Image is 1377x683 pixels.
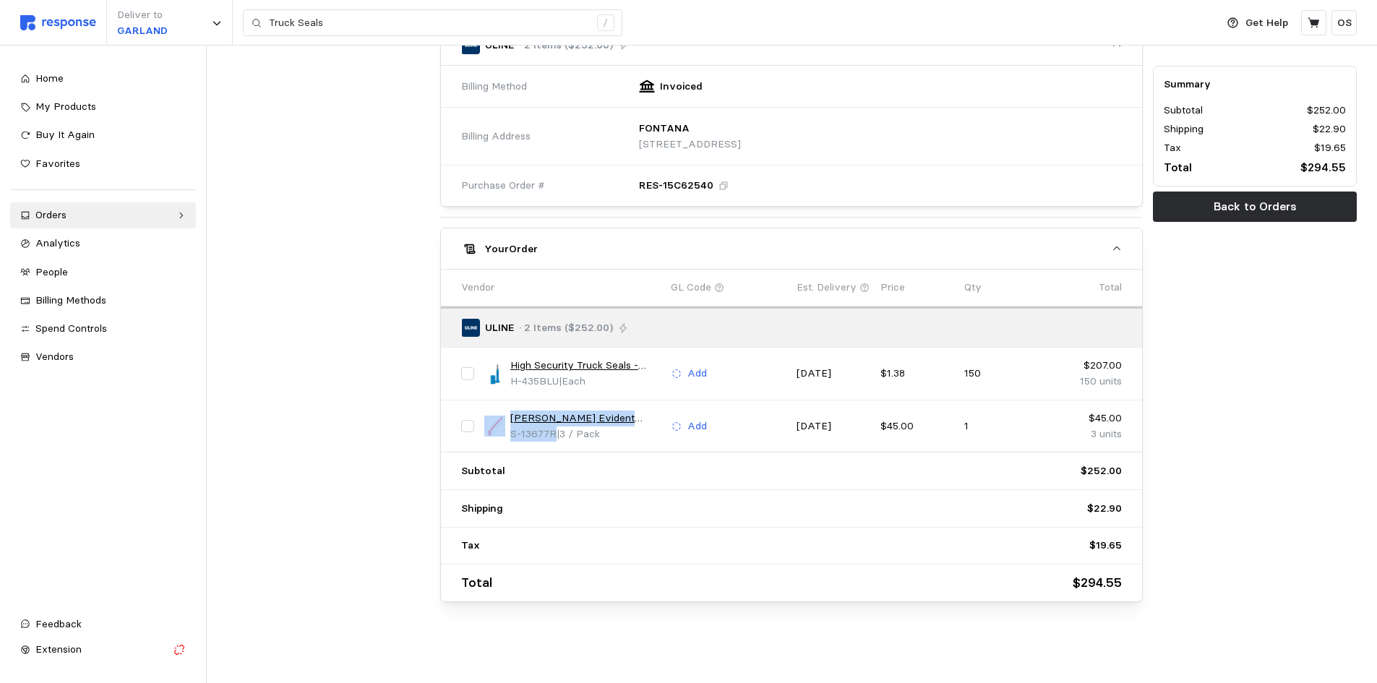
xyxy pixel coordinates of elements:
span: | Each [559,374,585,387]
a: Analytics [10,231,196,257]
p: Deliver to [117,7,168,23]
span: | 3 / Pack [557,427,600,440]
span: Purchase Order # [461,178,545,194]
button: Feedback [10,611,196,637]
span: Feedback [35,617,82,630]
p: Total [461,572,492,593]
p: Add [687,418,707,434]
p: Shipping [461,501,503,517]
span: Home [35,72,64,85]
h5: Summary [1164,77,1346,92]
div: ULINE· 2 Items ($252.00) [441,66,1142,206]
button: OS [1331,10,1357,35]
p: $207.00 [1048,358,1122,374]
img: svg%3e [20,15,96,30]
p: Est. Delivery [797,280,857,296]
p: $1.38 [880,366,954,382]
button: YourOrder [441,228,1142,269]
button: Add [671,418,708,435]
p: Total [1164,158,1192,176]
p: Subtotal [1164,103,1203,119]
span: Billing Method [461,79,527,95]
p: $252.00 [1307,103,1346,119]
p: 150 [964,366,1038,382]
button: Back to Orders [1153,192,1357,222]
p: $294.55 [1073,572,1122,593]
a: Vendors [10,344,196,370]
p: $19.65 [1314,140,1346,156]
a: High Security Truck Seals - Blue [510,358,661,374]
a: Billing Methods [10,288,196,314]
p: Subtotal [461,463,505,479]
p: 3 units [1048,426,1122,442]
span: H-435BLU [510,374,559,387]
p: OS [1337,15,1352,31]
p: 1 [964,418,1038,434]
p: GARLAND [117,23,168,39]
p: Add [687,366,707,382]
button: Extension [10,637,196,663]
p: 150 units [1048,374,1122,390]
span: Vendors [35,350,74,363]
span: S-13677R [510,427,557,440]
input: Search for a product name or SKU [269,10,589,36]
p: $45.00 [880,418,954,434]
img: H-435BLU [484,364,505,385]
button: Add [671,365,708,382]
p: Tax [1164,140,1181,156]
p: $22.90 [1313,121,1346,137]
p: Total [1099,280,1122,296]
a: [PERSON_NAME] Evident Plastic Truck Seals - Red [510,411,661,426]
a: Buy It Again [10,122,196,148]
p: GL Code [671,280,711,296]
p: Back to Orders [1214,197,1297,215]
a: Favorites [10,151,196,177]
p: RES-15C62540 [639,178,713,194]
p: · 2 Items ($252.00) [519,320,613,336]
a: Orders [10,202,196,228]
p: [STREET_ADDRESS] [639,137,741,153]
p: $252.00 [1081,463,1122,479]
p: ULINE [485,320,514,336]
p: [DATE] [797,418,870,434]
p: Tax [461,538,480,554]
p: $19.65 [1089,538,1122,554]
img: S-13677R [484,416,505,437]
p: Get Help [1245,15,1288,31]
p: $45.00 [1048,411,1122,426]
p: $294.55 [1300,158,1346,176]
span: Favorites [35,157,80,170]
div: / [597,14,614,32]
div: Orders [35,207,171,223]
p: Price [880,280,905,296]
span: Spend Controls [35,322,107,335]
div: YourOrder [441,269,1142,601]
p: Shipping [1164,121,1204,137]
span: Analytics [35,236,80,249]
span: Billing Methods [35,293,106,306]
span: Buy It Again [35,128,95,141]
h5: Your Order [484,241,538,257]
span: People [35,265,68,278]
span: Billing Address [461,129,531,145]
span: Extension [35,643,82,656]
span: My Products [35,100,96,113]
p: Vendor [461,280,494,296]
a: People [10,259,196,285]
a: Spend Controls [10,316,196,342]
p: [DATE] [797,366,870,382]
a: My Products [10,94,196,120]
p: FONTANA [639,121,690,137]
a: Home [10,66,196,92]
p: $22.90 [1087,501,1122,517]
p: Invoiced [660,79,703,95]
p: Qty [964,280,982,296]
button: Get Help [1219,9,1297,37]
